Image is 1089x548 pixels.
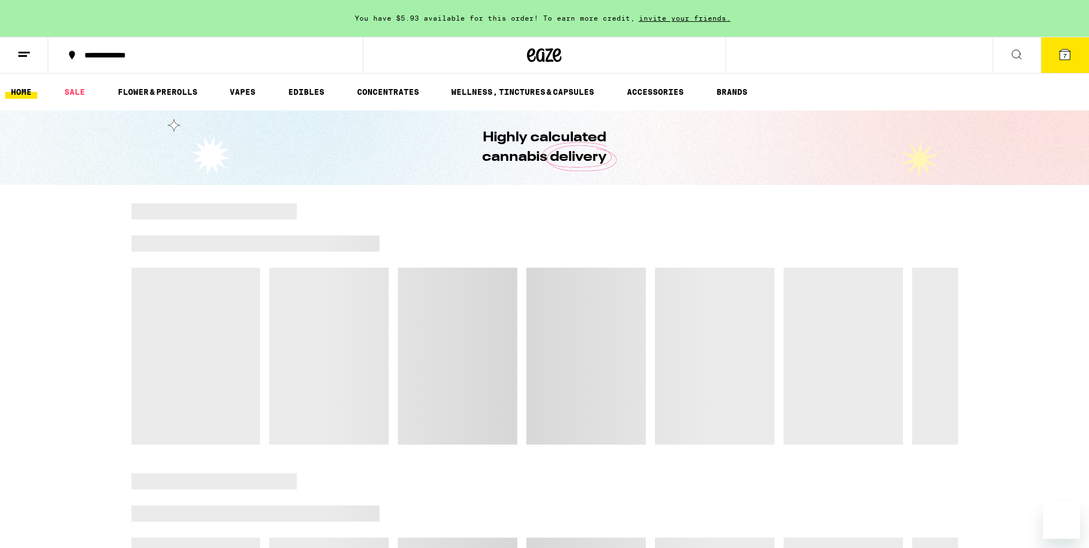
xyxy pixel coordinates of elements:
a: BRANDS [711,85,753,99]
a: CONCENTRATES [351,85,425,99]
h1: Highly calculated cannabis delivery [450,128,640,167]
iframe: Button to launch messaging window [1043,502,1080,539]
a: ACCESSORIES [621,85,689,99]
span: invite your friends. [635,14,735,22]
a: HOME [5,85,37,99]
a: VAPES [224,85,261,99]
span: 7 [1063,52,1067,59]
a: EDIBLES [282,85,330,99]
a: SALE [59,85,91,99]
span: You have $5.93 available for this order! To earn more credit, [355,14,635,22]
a: FLOWER & PREROLLS [112,85,203,99]
button: 7 [1041,37,1089,73]
a: WELLNESS, TINCTURES & CAPSULES [445,85,600,99]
